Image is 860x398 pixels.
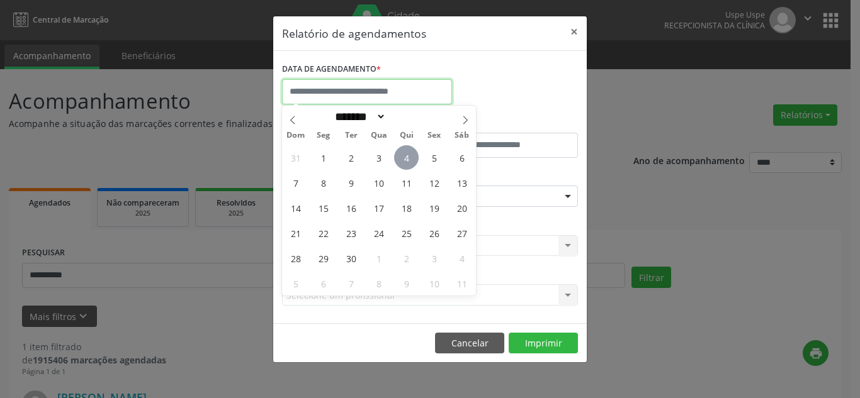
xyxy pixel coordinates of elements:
[450,170,474,195] span: Setembro 13, 2025
[394,246,419,270] span: Outubro 2, 2025
[450,221,474,245] span: Setembro 27, 2025
[562,16,587,47] button: Close
[450,145,474,170] span: Setembro 6, 2025
[422,246,446,270] span: Outubro 3, 2025
[394,145,419,170] span: Setembro 4, 2025
[339,221,363,245] span: Setembro 23, 2025
[331,110,386,123] select: Month
[450,196,474,220] span: Setembro 20, 2025
[283,170,308,195] span: Setembro 7, 2025
[339,145,363,170] span: Setembro 2, 2025
[311,196,336,220] span: Setembro 15, 2025
[283,221,308,245] span: Setembro 21, 2025
[366,246,391,270] span: Outubro 1, 2025
[366,145,391,170] span: Setembro 3, 2025
[283,271,308,296] span: Outubro 5, 2025
[282,25,426,41] h5: Relatório de agendamentos
[339,170,363,195] span: Setembro 9, 2025
[282,131,310,140] span: Dom
[366,221,391,245] span: Setembro 24, 2025
[282,60,381,79] label: DATA DE AGENDAMENTO
[366,196,391,220] span: Setembro 17, 2025
[450,246,474,270] span: Outubro 4, 2025
[283,196,308,220] span: Setembro 14, 2025
[394,271,419,296] span: Outubro 9, 2025
[386,110,427,123] input: Year
[339,246,363,270] span: Setembro 30, 2025
[422,170,446,195] span: Setembro 12, 2025
[422,221,446,245] span: Setembro 26, 2025
[339,196,363,220] span: Setembro 16, 2025
[421,131,448,140] span: Sex
[311,145,336,170] span: Setembro 1, 2025
[310,131,337,140] span: Seg
[366,170,391,195] span: Setembro 10, 2025
[422,145,446,170] span: Setembro 5, 2025
[393,131,421,140] span: Qui
[366,271,391,296] span: Outubro 8, 2025
[311,221,336,245] span: Setembro 22, 2025
[422,196,446,220] span: Setembro 19, 2025
[365,131,393,140] span: Qua
[337,131,365,140] span: Ter
[283,145,308,170] span: Agosto 31, 2025
[433,113,578,133] label: ATÉ
[394,170,419,195] span: Setembro 11, 2025
[448,131,476,140] span: Sáb
[311,246,336,270] span: Setembro 29, 2025
[283,246,308,270] span: Setembro 28, 2025
[394,196,419,220] span: Setembro 18, 2025
[339,271,363,296] span: Outubro 7, 2025
[394,221,419,245] span: Setembro 25, 2025
[509,333,578,354] button: Imprimir
[435,333,504,354] button: Cancelar
[311,170,336,195] span: Setembro 8, 2025
[311,271,336,296] span: Outubro 6, 2025
[422,271,446,296] span: Outubro 10, 2025
[450,271,474,296] span: Outubro 11, 2025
